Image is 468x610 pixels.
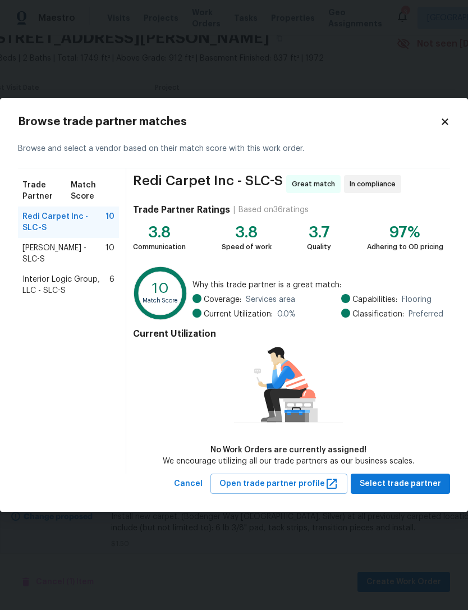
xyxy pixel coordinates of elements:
[18,116,440,127] h2: Browse trade partner matches
[163,444,414,456] div: No Work Orders are currently assigned!
[350,178,400,190] span: In compliance
[133,175,283,193] span: Redi Carpet Inc - SLC-S
[367,241,443,253] div: Adhering to OD pricing
[109,274,114,296] span: 6
[210,474,347,494] button: Open trade partner profile
[169,474,207,494] button: Cancel
[409,309,443,320] span: Preferred
[22,242,105,265] span: [PERSON_NAME] - SLC-S
[222,241,272,253] div: Speed of work
[133,227,186,238] div: 3.8
[22,180,71,202] span: Trade Partner
[360,477,441,491] span: Select trade partner
[133,241,186,253] div: Communication
[230,204,238,215] div: |
[222,227,272,238] div: 3.8
[307,227,331,238] div: 3.7
[105,242,114,265] span: 10
[133,328,443,340] h4: Current Utilization
[133,204,230,215] h4: Trade Partner Ratings
[22,211,105,233] span: Redi Carpet Inc - SLC-S
[192,279,443,291] span: Why this trade partner is a great match:
[204,309,273,320] span: Current Utilization:
[18,130,450,168] div: Browse and select a vendor based on their match score with this work order.
[351,474,450,494] button: Select trade partner
[105,211,114,233] span: 10
[204,294,241,305] span: Coverage:
[71,180,114,202] span: Match Score
[238,204,309,215] div: Based on 36 ratings
[367,227,443,238] div: 97%
[143,297,178,303] text: Match Score
[307,241,331,253] div: Quality
[22,274,109,296] span: Interior Logic Group, LLC - SLC-S
[246,294,295,305] span: Services area
[292,178,339,190] span: Great match
[174,477,203,491] span: Cancel
[352,309,404,320] span: Classification:
[219,477,338,491] span: Open trade partner profile
[152,281,169,296] text: 10
[277,309,296,320] span: 0.0 %
[352,294,397,305] span: Capabilities:
[402,294,432,305] span: Flooring
[163,456,414,467] div: We encourage utilizing all our trade partners as our business scales.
